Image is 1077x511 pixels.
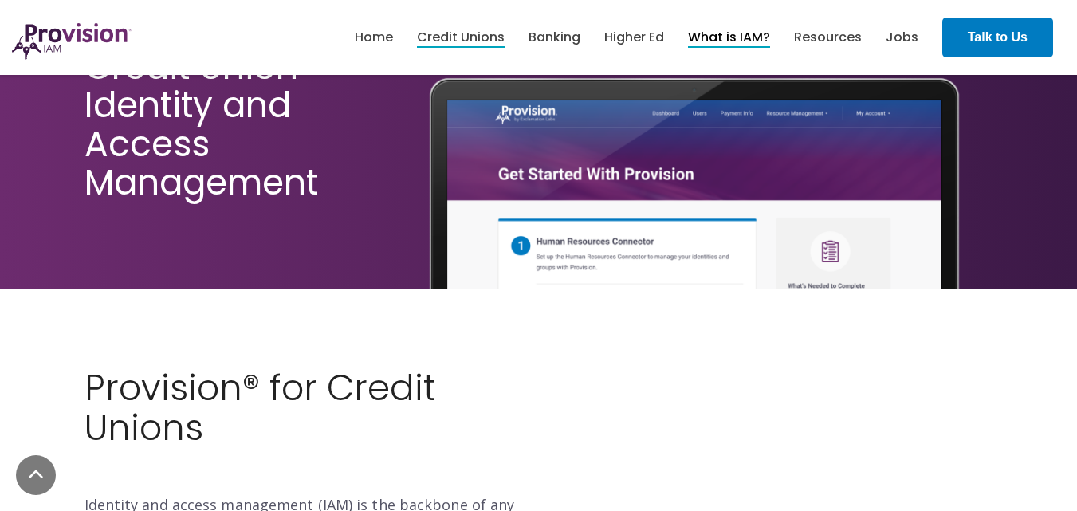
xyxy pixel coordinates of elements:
span: Credit Union Identity and Access Management [85,42,318,206]
a: Talk to Us [942,18,1053,57]
a: Resources [794,24,862,51]
a: What is IAM? [688,24,770,51]
a: Home [355,24,393,51]
strong: Talk to Us [968,30,1028,44]
a: Jobs [886,24,918,51]
a: Credit Unions [417,24,505,51]
a: Banking [529,24,580,51]
nav: menu [343,12,930,63]
img: ProvisionIAM-Logo-Purple [12,23,132,60]
a: Higher Ed [604,24,664,51]
h2: Provision® for Credit Unions [85,368,527,487]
